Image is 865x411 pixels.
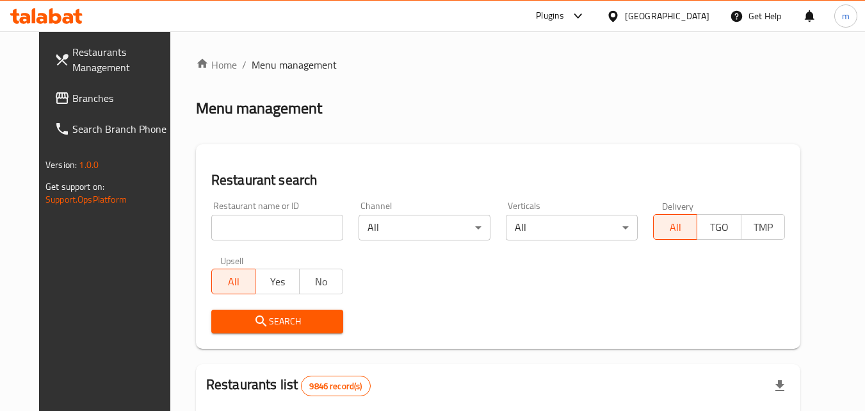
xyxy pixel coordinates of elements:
span: Menu management [252,57,337,72]
div: Export file [764,371,795,401]
div: Plugins [536,8,564,24]
button: Yes [255,269,299,294]
label: Upsell [220,256,244,265]
div: [GEOGRAPHIC_DATA] [625,9,709,23]
button: No [299,269,343,294]
h2: Restaurant search [211,171,785,190]
span: Get support on: [45,178,104,195]
a: Search Branch Phone [44,113,184,144]
button: TMP [741,214,785,240]
span: Yes [261,273,294,291]
span: Branches [72,90,174,106]
span: Search Branch Phone [72,121,174,137]
button: TGO [697,214,741,240]
div: All [359,215,490,240]
li: / [242,57,247,72]
h2: Menu management [196,98,322,119]
span: All [659,218,692,237]
span: No [305,273,338,291]
a: Branches [44,83,184,113]
span: 1.0.0 [79,156,99,173]
span: 9846 record(s) [302,380,369,392]
span: m [842,9,850,23]
button: All [653,214,697,240]
span: Search [222,314,333,330]
button: Search [211,310,343,333]
span: Restaurants Management [72,44,174,75]
button: All [211,269,255,294]
span: All [217,273,250,291]
a: Restaurants Management [44,37,184,83]
div: Total records count [301,376,370,396]
a: Home [196,57,237,72]
input: Search for restaurant name or ID.. [211,215,343,240]
span: TGO [702,218,736,237]
span: TMP [747,218,780,237]
span: Version: [45,156,77,173]
label: Delivery [662,201,694,210]
a: Support.OpsPlatform [45,191,127,208]
h2: Restaurants list [206,375,371,396]
nav: breadcrumb [196,57,800,72]
div: All [506,215,638,240]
